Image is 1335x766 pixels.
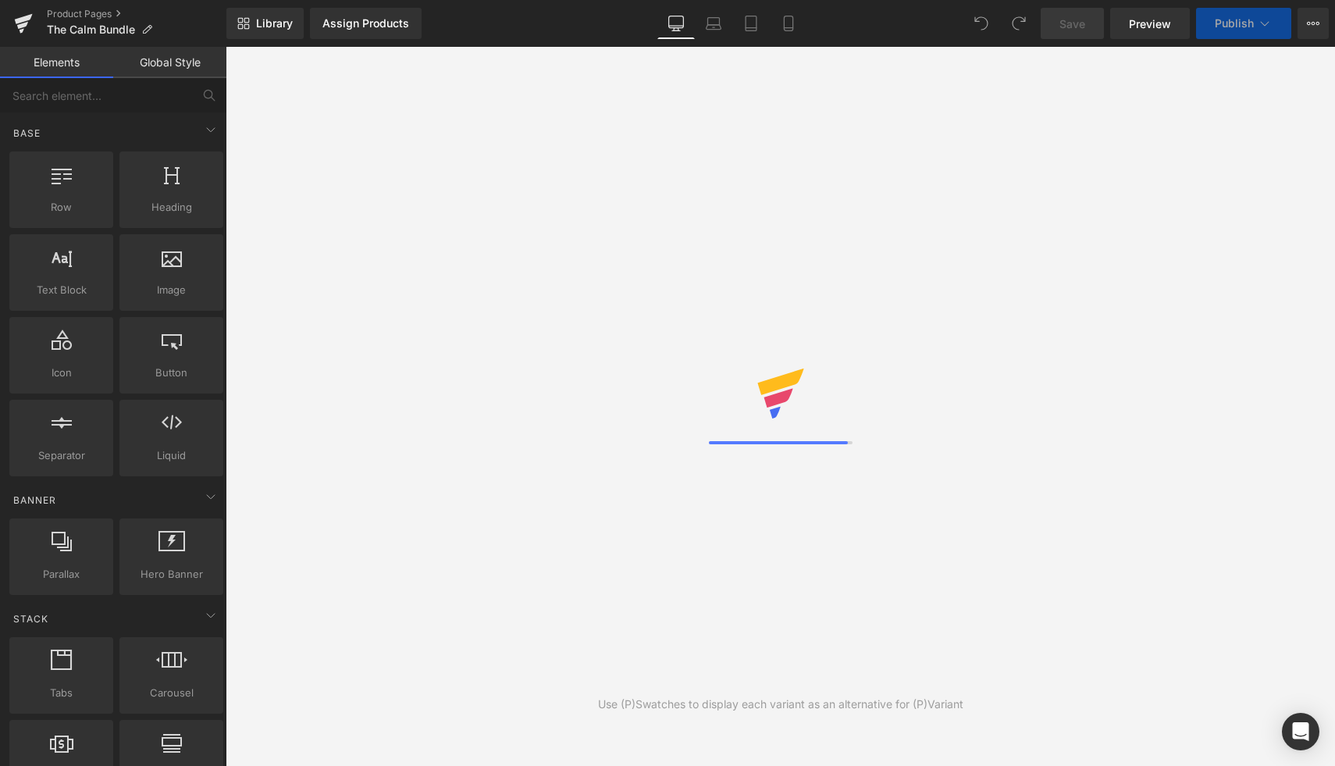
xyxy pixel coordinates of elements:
span: Stack [12,611,50,626]
span: Library [256,16,293,30]
span: Parallax [14,566,109,583]
span: Separator [14,447,109,464]
a: Product Pages [47,8,226,20]
span: Preview [1129,16,1171,32]
div: Use (P)Swatches to display each variant as an alternative for (P)Variant [598,696,963,713]
span: Base [12,126,42,141]
a: Mobile [770,8,807,39]
button: Redo [1003,8,1034,39]
span: Save [1059,16,1085,32]
span: Liquid [124,447,219,464]
span: Publish [1215,17,1254,30]
a: Tablet [732,8,770,39]
button: Undo [966,8,997,39]
a: Laptop [695,8,732,39]
span: Hero Banner [124,566,219,583]
span: Banner [12,493,58,508]
span: Icon [14,365,109,381]
span: Text Block [14,282,109,298]
span: Carousel [124,685,219,701]
div: Assign Products [322,17,409,30]
span: Heading [124,199,219,216]
button: More [1298,8,1329,39]
div: Open Intercom Messenger [1282,713,1319,750]
a: Desktop [657,8,695,39]
a: Global Style [113,47,226,78]
span: Image [124,282,219,298]
span: Tabs [14,685,109,701]
span: The Calm Bundle [47,23,135,36]
a: New Library [226,8,304,39]
a: Preview [1110,8,1190,39]
span: Row [14,199,109,216]
span: Button [124,365,219,381]
button: Publish [1196,8,1291,39]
